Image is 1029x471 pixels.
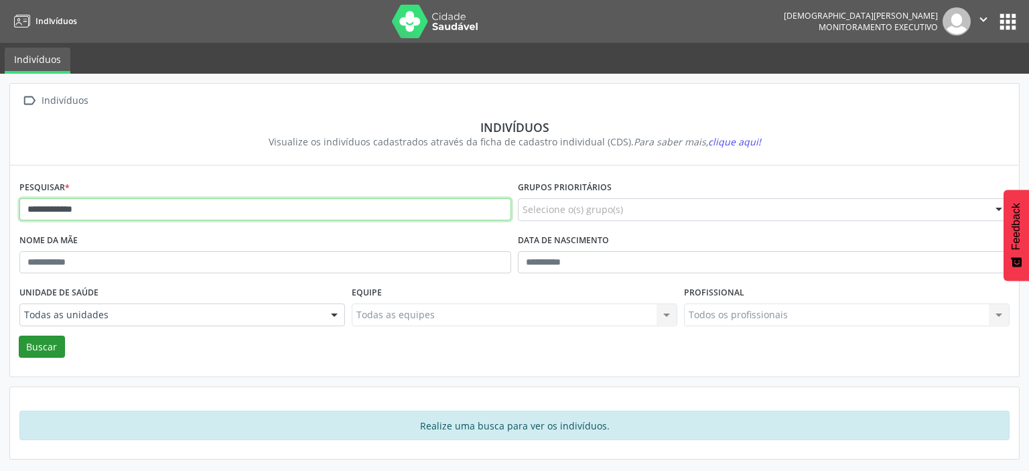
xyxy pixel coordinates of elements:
span: Indivíduos [36,15,77,27]
span: Monitoramento Executivo [819,21,938,33]
label: Unidade de saúde [19,283,98,304]
button: Buscar [19,336,65,358]
button:  [971,7,996,36]
label: Profissional [684,283,744,304]
span: Todas as unidades [24,308,318,322]
a: Indivíduos [5,48,70,74]
span: Selecione o(s) grupo(s) [523,202,623,216]
label: Pesquisar [19,178,70,198]
i: Para saber mais, [634,135,761,148]
a:  Indivíduos [19,91,90,111]
label: Grupos prioritários [518,178,612,198]
i:  [976,12,991,27]
div: Realize uma busca para ver os indivíduos. [19,411,1010,440]
span: Feedback [1010,203,1022,250]
label: Equipe [352,283,382,304]
div: Visualize os indivíduos cadastrados através da ficha de cadastro individual (CDS). [29,135,1000,149]
div: Indivíduos [39,91,90,111]
label: Nome da mãe [19,230,78,251]
span: clique aqui! [708,135,761,148]
button: Feedback - Mostrar pesquisa [1004,190,1029,281]
i:  [19,91,39,111]
button: apps [996,10,1020,33]
img: img [943,7,971,36]
label: Data de nascimento [518,230,609,251]
div: Indivíduos [29,120,1000,135]
div: [DEMOGRAPHIC_DATA][PERSON_NAME] [784,10,938,21]
a: Indivíduos [9,10,77,32]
